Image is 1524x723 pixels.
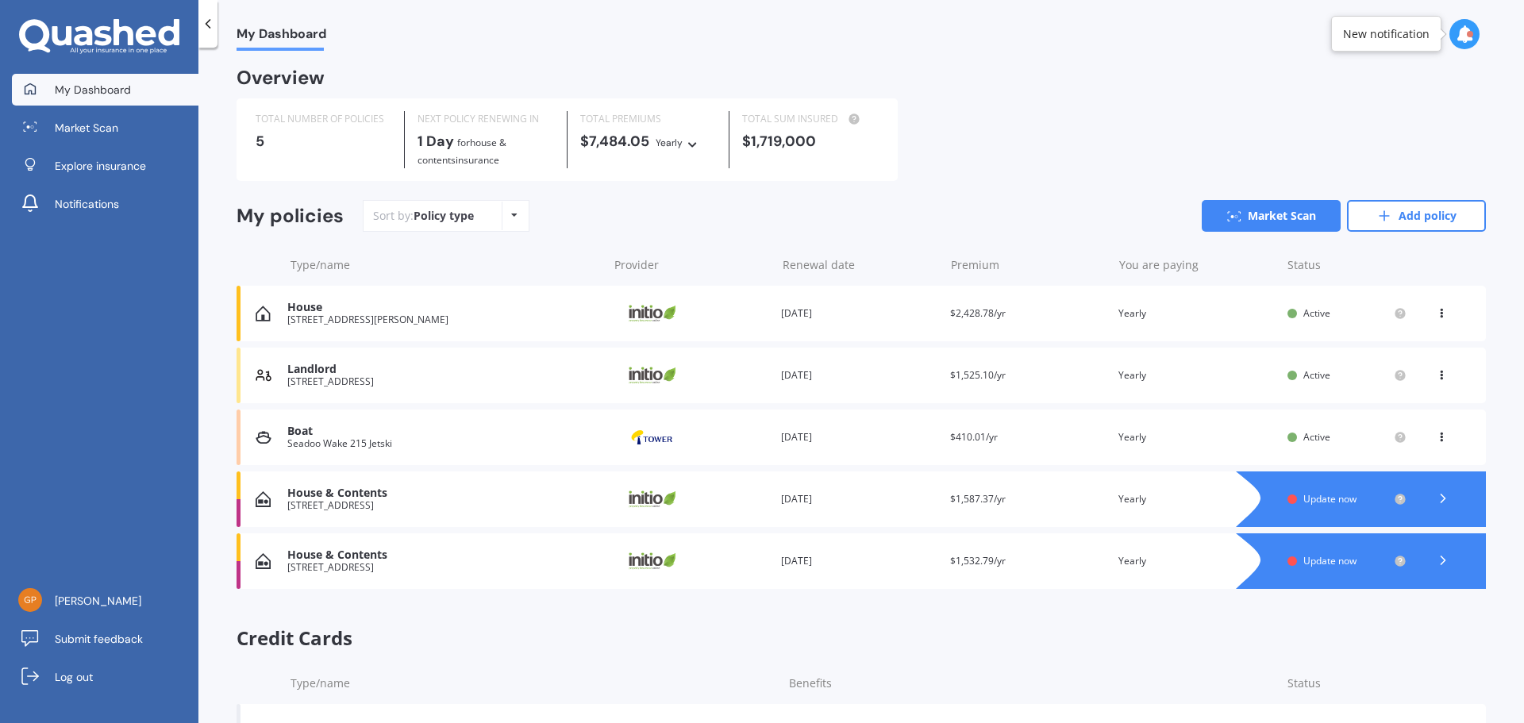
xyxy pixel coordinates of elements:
span: Active [1303,430,1330,444]
img: Boat [256,429,271,445]
div: House & Contents [287,486,599,500]
div: [DATE] [781,367,937,383]
img: House [256,306,271,321]
span: Update now [1303,492,1357,506]
div: Yearly [1118,429,1275,445]
div: Premium [951,257,1106,273]
div: Landlord [287,363,599,376]
div: [DATE] [781,491,937,507]
img: Initio [612,484,691,514]
a: My Dashboard [12,74,198,106]
div: TOTAL PREMIUMS [580,111,716,127]
span: Market Scan [55,120,118,136]
div: [STREET_ADDRESS][PERSON_NAME] [287,314,599,325]
span: Submit feedback [55,631,143,647]
div: Type/name [291,257,602,273]
div: Yearly [656,135,683,151]
span: $2,428.78/yr [950,306,1006,320]
div: Yearly [1118,491,1275,507]
div: My policies [237,205,344,228]
a: Notifications [12,188,198,220]
a: [PERSON_NAME] [12,585,198,617]
img: dbe44f9218db07dacc7d42ed0f4d7db2 [18,588,42,612]
a: Submit feedback [12,623,198,655]
div: Seadoo Wake 215 Jetski [287,438,599,449]
span: $1,587.37/yr [950,492,1006,506]
div: Benefits [789,675,1275,691]
div: Yearly [1118,367,1275,383]
div: [DATE] [781,306,937,321]
div: You are paying [1119,257,1275,273]
img: Initio [612,298,691,329]
span: Credit Cards [237,627,1486,650]
div: New notification [1343,26,1430,42]
div: $1,719,000 [742,133,878,149]
span: [PERSON_NAME] [55,593,141,609]
a: Market Scan [12,112,198,144]
a: Market Scan [1202,200,1341,232]
img: Landlord [256,367,271,383]
div: Yearly [1118,306,1275,321]
span: Update now [1303,554,1357,567]
span: Explore insurance [55,158,146,174]
div: [STREET_ADDRESS] [287,562,599,573]
div: Boat [287,425,599,438]
div: 5 [256,133,391,149]
img: House & Contents [256,491,271,507]
span: $1,532.79/yr [950,554,1006,567]
div: Yearly [1118,553,1275,569]
div: [STREET_ADDRESS] [287,376,599,387]
span: $410.01/yr [950,430,998,444]
a: Log out [12,661,198,693]
img: Initio [612,546,691,576]
div: Type/name [291,675,776,691]
span: Active [1303,368,1330,382]
span: $1,525.10/yr [950,368,1006,382]
span: My Dashboard [237,26,326,48]
div: [STREET_ADDRESS] [287,500,599,511]
div: $7,484.05 [580,133,716,151]
img: House & Contents [256,553,271,569]
div: Renewal date [783,257,938,273]
img: Initio [612,360,691,390]
div: NEXT POLICY RENEWING IN [418,111,553,127]
div: House [287,301,599,314]
div: [DATE] [781,553,937,569]
img: Tower [612,422,691,452]
div: [DATE] [781,429,937,445]
span: Notifications [55,196,119,212]
b: 1 Day [418,132,454,151]
div: House & Contents [287,548,599,562]
div: Status [1287,257,1407,273]
div: TOTAL NUMBER OF POLICIES [256,111,391,127]
div: Provider [614,257,770,273]
div: Policy type [414,208,474,224]
div: Status [1287,675,1407,691]
span: Log out [55,669,93,685]
div: Overview [237,70,325,86]
span: My Dashboard [55,82,131,98]
a: Add policy [1347,200,1486,232]
span: for House & Contents insurance [418,136,506,167]
span: Active [1303,306,1330,320]
div: Sort by: [373,208,474,224]
a: Explore insurance [12,150,198,182]
div: TOTAL SUM INSURED [742,111,878,127]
